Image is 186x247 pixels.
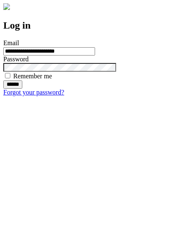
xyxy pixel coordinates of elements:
h2: Log in [3,20,183,31]
label: Email [3,39,19,46]
label: Password [3,56,29,63]
img: logo-4e3dc11c47720685a147b03b5a06dd966a58ff35d612b21f08c02c0306f2b779.png [3,3,10,10]
label: Remember me [13,73,52,80]
a: Forgot your password? [3,89,64,96]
